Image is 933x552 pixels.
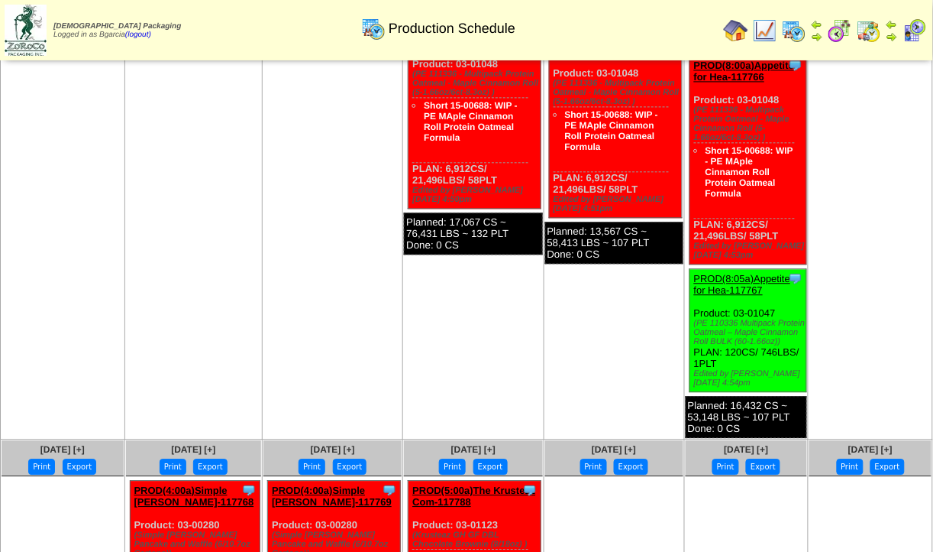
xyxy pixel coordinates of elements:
a: [DATE] [+] [311,444,355,455]
button: Print [439,459,466,475]
img: arrowright.gif [886,31,898,43]
img: arrowleft.gif [811,18,823,31]
img: calendarprod.gif [782,18,806,43]
div: (PE 110336 Multipack Protein Oatmeal – Maple Cinnamon Roll BULK (60-1.66oz)) [694,319,806,346]
button: Print [160,459,186,475]
img: arrowright.gif [811,31,823,43]
img: line_graph.gif [753,18,777,43]
div: Edited by [PERSON_NAME] [DATE] 4:54pm [694,369,806,388]
a: [DATE] [+] [592,444,636,455]
button: Print [299,459,325,475]
div: Planned: 13,567 CS ~ 58,413 LBS ~ 107 PLT Done: 0 CS [545,222,683,264]
button: Print [712,459,739,475]
button: Export [333,459,367,475]
a: PROD(4:00a)Simple [PERSON_NAME]-117768 [134,485,254,508]
a: PROD(5:00a)The Krusteaz Com-117788 [412,485,535,508]
a: [DATE] [+] [451,444,496,455]
button: Export [870,459,905,475]
a: [DATE] [+] [848,444,893,455]
a: [DATE] [+] [40,444,85,455]
img: home.gif [724,18,748,43]
a: (logout) [125,31,151,39]
img: Tooltip [788,271,803,286]
button: Print [580,459,607,475]
a: PROD(8:00a)Appetite for Hea-117766 [694,60,794,83]
div: Product: 03-01048 PLAN: 6,912CS / 21,496LBS / 58PLT [689,56,806,265]
span: [DEMOGRAPHIC_DATA] Packaging [53,22,181,31]
img: calendarinout.gif [857,18,881,43]
img: Tooltip [241,482,257,498]
button: Export [473,459,508,475]
img: calendarblend.gif [828,18,852,43]
div: Product: 03-01048 PLAN: 6,912CS / 21,496LBS / 58PLT [408,20,541,209]
a: Short 15-00688: WIP - PE MAple Cinnamon Roll Protein Oatmeal Formula [424,100,517,143]
a: Short 15-00688: WIP - PE MAple Cinnamon Roll Protein Oatmeal Formula [565,109,658,152]
div: Planned: 17,067 CS ~ 76,431 LBS ~ 132 PLT Done: 0 CS [404,213,542,255]
img: zoroco-logo-small.webp [5,5,47,56]
div: Planned: 16,432 CS ~ 53,148 LBS ~ 107 PLT Done: 0 CS [686,396,808,438]
span: Logged in as Bgarcia [53,22,181,39]
div: (PE 111336 - Multipack Protein Oatmeal - Maple Cinnamon Roll (5-1.66oz/6ct-8.3oz) ) [694,106,806,142]
button: Export [63,459,97,475]
img: Tooltip [522,482,538,498]
a: PROD(4:00a)Simple [PERSON_NAME]-117769 [272,485,392,508]
div: (Krusteaz GH GF DBL Chocolate Brownie (8/18oz) ) [412,531,541,549]
div: Edited by [PERSON_NAME] [DATE] 4:51pm [554,195,682,213]
div: (PE 111336 - Multipack Protein Oatmeal - Maple Cinnamon Roll (5-1.66oz/6ct-8.3oz) ) [412,70,541,97]
div: Edited by [PERSON_NAME] [DATE] 4:50pm [412,186,541,204]
span: Production Schedule [389,21,515,37]
a: [DATE] [+] [171,444,215,455]
div: Product: 03-01047 PLAN: 120CS / 746LBS / 1PLT [689,269,806,392]
button: Export [614,459,648,475]
button: Export [746,459,780,475]
div: (PE 111336 - Multipack Protein Oatmeal - Maple Cinnamon Roll (5-1.66oz/6ct-8.3oz) ) [554,79,682,106]
img: calendarcustomer.gif [902,18,927,43]
a: PROD(8:05a)Appetite for Hea-117767 [694,273,790,296]
div: Product: 03-01048 PLAN: 6,912CS / 21,496LBS / 58PLT [549,29,682,218]
a: Short 15-00688: WIP - PE MAple Cinnamon Roll Protein Oatmeal Formula [705,145,793,199]
button: Print [28,459,55,475]
img: calendarprod.gif [361,16,386,41]
img: Tooltip [382,482,397,498]
a: [DATE] [+] [725,444,769,455]
div: Edited by [PERSON_NAME] [DATE] 4:53pm [694,242,806,260]
img: arrowleft.gif [886,18,898,31]
button: Export [193,459,228,475]
button: Print [837,459,864,475]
